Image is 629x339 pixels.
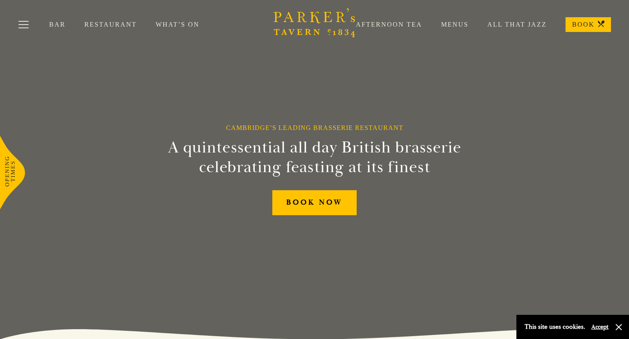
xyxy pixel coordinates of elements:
[525,321,585,333] p: This site uses cookies.
[226,124,403,132] h1: Cambridge’s Leading Brasserie Restaurant
[591,323,609,331] button: Accept
[272,190,357,215] a: BOOK NOW
[128,138,501,177] h2: A quintessential all day British brasserie celebrating feasting at its finest
[615,323,623,331] button: Close and accept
